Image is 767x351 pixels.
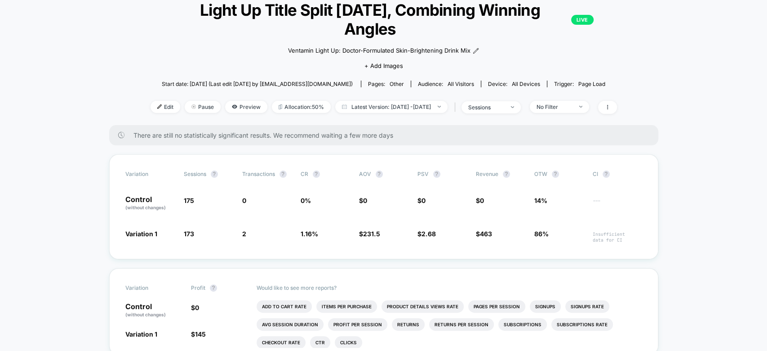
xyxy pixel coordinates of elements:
li: Items Per Purchase [316,300,377,313]
span: Revenue [476,171,498,177]
img: end [511,106,514,108]
p: Control [125,196,175,211]
span: $ [191,330,206,338]
span: (without changes) [125,205,166,210]
li: Pages Per Session [468,300,525,313]
span: Variation [125,171,175,178]
span: Variation 1 [125,330,157,338]
span: CR [301,171,308,177]
span: 0 [195,304,199,311]
li: Profit Per Session [328,318,387,331]
span: 2.68 [421,230,436,238]
button: ? [376,171,383,178]
p: LIVE [571,15,594,25]
span: 14% [534,197,547,204]
img: end [579,106,582,108]
span: Latest Version: [DATE] - [DATE] [335,101,448,113]
span: $ [417,230,436,238]
li: Returns Per Session [429,318,494,331]
li: Clicks [335,336,362,349]
button: ? [210,284,217,292]
span: $ [476,230,492,238]
span: $ [359,230,380,238]
span: 175 [184,197,194,204]
span: Variation [125,284,175,292]
button: ? [433,171,440,178]
img: edit [157,104,162,109]
button: ? [211,171,218,178]
span: 231.5 [363,230,380,238]
div: sessions [468,104,504,111]
li: Signups [530,300,561,313]
span: OTW [534,171,584,178]
div: Pages: [368,81,404,87]
span: 0 [242,197,246,204]
button: ? [313,171,320,178]
button: ? [503,171,510,178]
li: Subscriptions [498,318,547,331]
span: Start date: [DATE] (Last edit [DATE] by [EMAIL_ADDRESS][DOMAIN_NAME]) [162,81,353,87]
p: Control [125,303,182,318]
span: $ [359,197,367,204]
li: Returns [392,318,425,331]
span: Edit [151,101,180,113]
span: Device: [481,81,547,87]
div: No Filter [536,103,572,110]
button: ? [279,171,287,178]
span: Transactions [242,171,275,177]
span: Profit [191,284,205,291]
p: Would like to see more reports? [257,284,642,291]
span: other [390,81,404,87]
span: | [452,101,461,114]
li: Ctr [310,336,330,349]
img: end [438,106,441,108]
span: all devices [512,81,540,87]
span: Ventamin Light Up: Doctor-Formulated Skin-Brightening Drink Mix [288,46,470,55]
span: 1.16 % [301,230,318,238]
span: 0 [480,197,484,204]
button: ? [603,171,610,178]
span: Variation 1 [125,230,157,238]
span: 463 [480,230,492,238]
span: 145 [195,330,206,338]
span: 173 [184,230,194,238]
div: Trigger: [554,81,605,87]
li: Checkout Rate [257,336,306,349]
img: rebalance [279,104,282,109]
span: There are still no statistically significant results. We recommend waiting a few more days [133,131,640,139]
span: Sessions [184,171,206,177]
li: Avg Session Duration [257,318,324,331]
span: --- [593,198,642,211]
span: Pause [185,101,221,113]
span: Light Up Title Split [DATE], Combining Winning Angles [173,0,593,38]
span: 2 [242,230,246,238]
span: 0 % [301,197,311,204]
span: 0 [421,197,426,204]
img: calendar [342,104,347,109]
img: end [191,104,196,109]
li: Signups Rate [565,300,609,313]
span: + Add Images [364,62,403,69]
span: CI [593,171,642,178]
span: $ [476,197,484,204]
div: Audience: [418,81,474,87]
button: ? [552,171,559,178]
span: 0 [363,197,367,204]
span: 86% [534,230,549,238]
span: Allocation: 50% [272,101,331,113]
span: All Visitors [448,81,474,87]
li: Subscriptions Rate [551,318,613,331]
span: Insufficient data for CI [593,231,642,243]
li: Add To Cart Rate [257,300,312,313]
span: Preview [225,101,267,113]
li: Product Details Views Rate [381,300,464,313]
span: AOV [359,171,371,177]
span: Page Load [578,81,605,87]
span: $ [417,197,426,204]
span: $ [191,304,199,311]
span: (without changes) [125,312,166,317]
span: PSV [417,171,429,177]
